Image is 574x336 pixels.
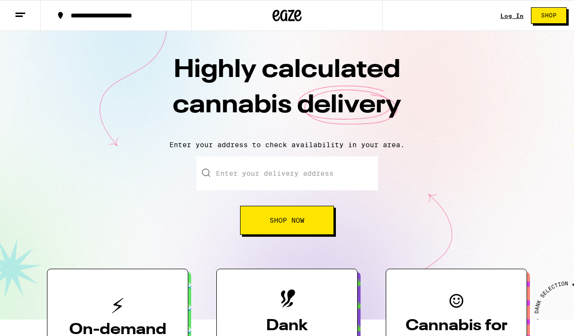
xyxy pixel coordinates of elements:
[10,141,564,149] p: Enter your address to check availability in your area.
[196,156,378,190] input: Enter your delivery address
[118,53,456,133] h1: Highly calculated cannabis delivery
[531,7,567,24] button: Shop
[270,217,304,224] span: Shop Now
[240,206,334,235] button: Shop Now
[500,13,524,19] a: Log In
[524,7,574,24] a: Shop
[541,13,557,18] span: Shop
